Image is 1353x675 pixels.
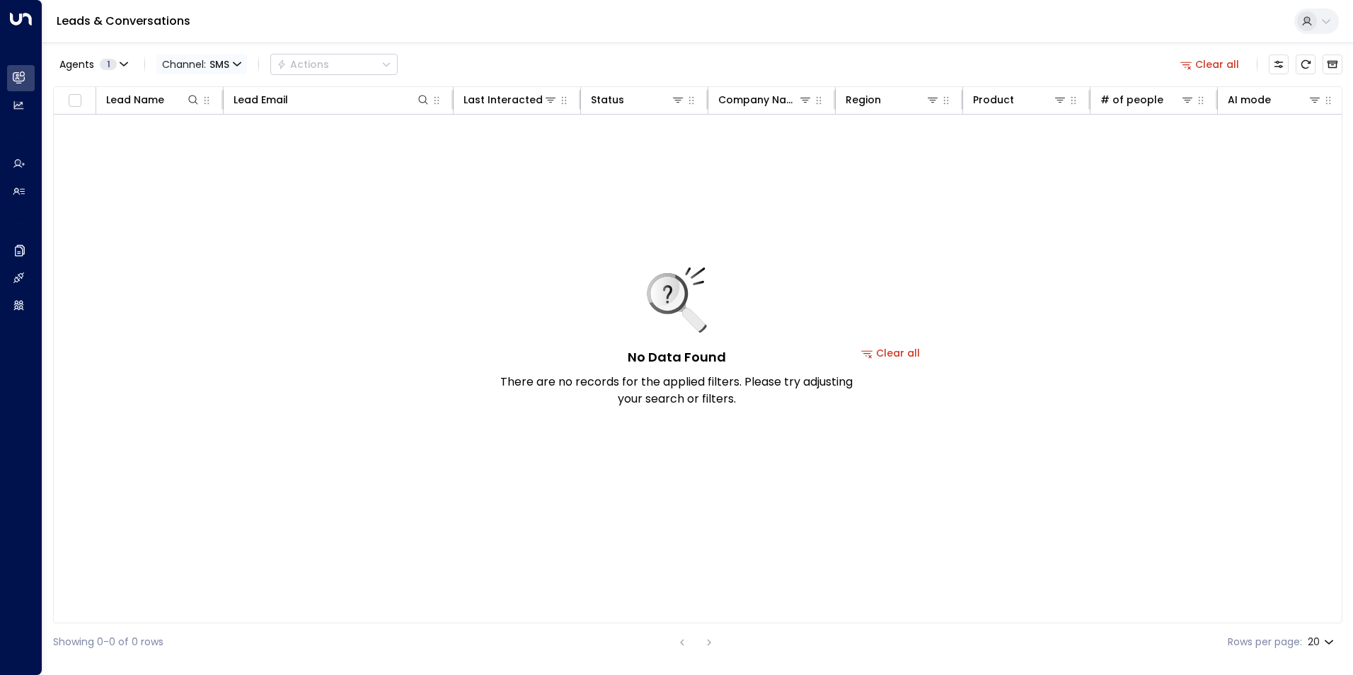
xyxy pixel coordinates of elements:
[209,59,229,70] span: SMS
[234,91,430,108] div: Lead Email
[106,91,200,108] div: Lead Name
[57,13,190,29] a: Leads & Conversations
[234,91,288,108] div: Lead Email
[846,91,940,108] div: Region
[100,59,117,70] span: 1
[973,91,1014,108] div: Product
[1228,635,1302,650] label: Rows per page:
[1308,632,1337,652] div: 20
[270,54,398,75] div: Button group with a nested menu
[66,92,84,110] span: Toggle select all
[1175,54,1245,74] button: Clear all
[718,91,798,108] div: Company Name
[846,91,881,108] div: Region
[856,343,926,363] button: Clear all
[500,374,853,408] p: There are no records for the applied filters. Please try adjusting your search or filters.
[973,91,1067,108] div: Product
[628,347,726,367] h5: No Data Found
[464,91,558,108] div: Last Interacted
[1269,54,1289,74] button: Customize
[673,633,718,651] nav: pagination navigation
[591,91,685,108] div: Status
[1100,91,1194,108] div: # of people
[156,54,247,74] span: Channel:
[1100,91,1163,108] div: # of people
[270,54,398,75] button: Actions
[591,91,624,108] div: Status
[1323,54,1342,74] button: Archived Leads
[1228,91,1322,108] div: AI mode
[464,91,543,108] div: Last Interacted
[106,91,164,108] div: Lead Name
[59,59,94,69] span: Agents
[718,91,812,108] div: Company Name
[156,54,247,74] button: Channel:SMS
[1296,54,1315,74] span: Refresh
[1228,91,1271,108] div: AI mode
[53,54,133,74] button: Agents1
[277,58,329,71] div: Actions
[53,635,163,650] div: Showing 0-0 of 0 rows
